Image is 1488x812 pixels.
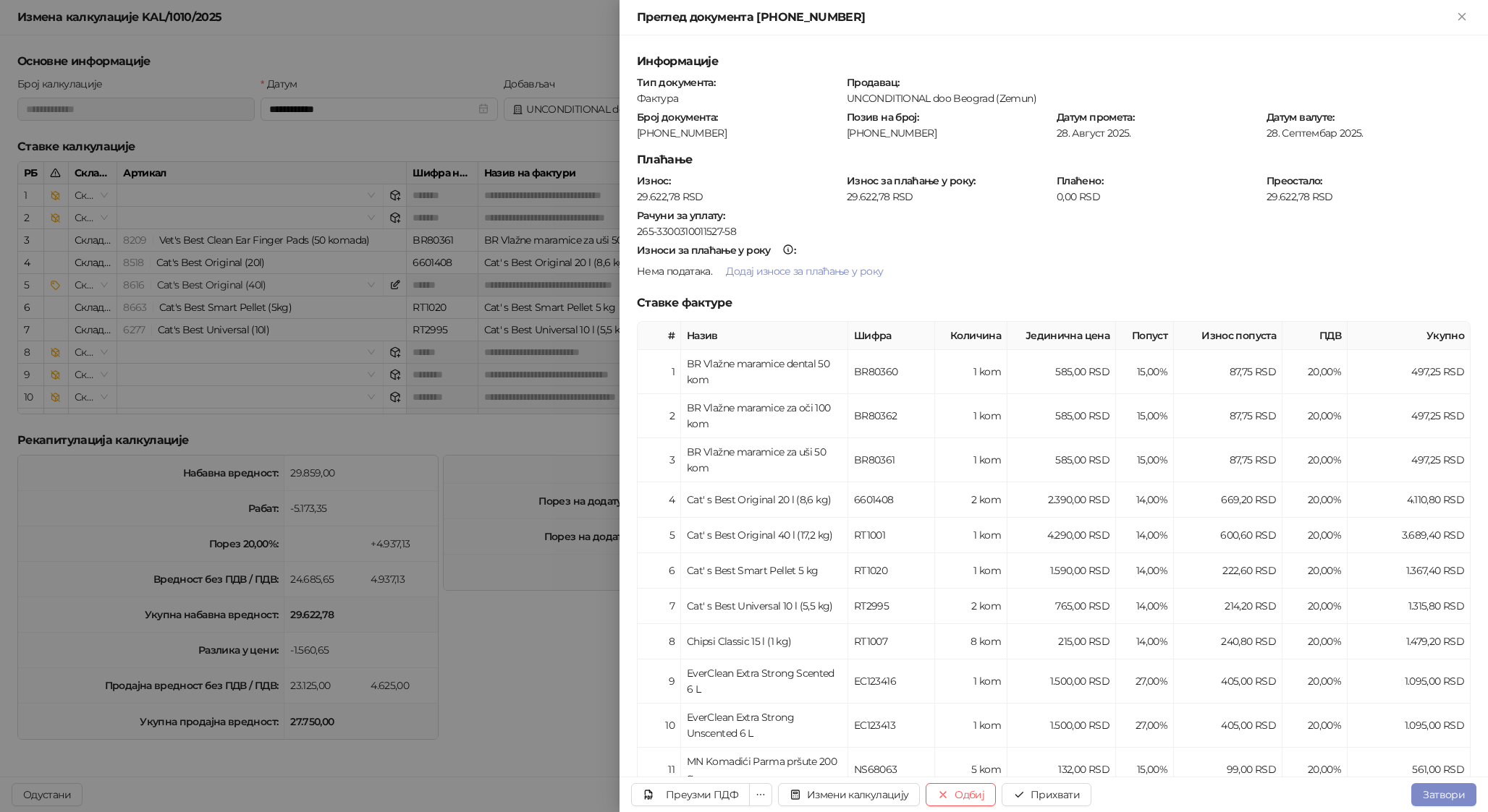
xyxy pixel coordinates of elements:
[687,527,842,543] div: Cat' s Best Original 40 l (17,2 kg)
[935,394,1007,438] td: 1 kom
[847,111,918,124] strong: Позив на број :
[1308,365,1341,378] span: 20,00 %
[1055,127,1262,140] div: 28. Август 2025.
[637,76,715,89] strong: Тип документа :
[848,624,935,659] td: RT1007
[1116,322,1174,350] th: Попуст
[1267,111,1335,124] strong: Датум валуте :
[1174,350,1282,394] td: 87,75 RSD
[1116,624,1174,659] td: 14,00%
[848,322,935,350] th: Шифра
[935,659,1007,704] td: 1 kom
[1007,659,1116,704] td: 1.500,00 RSD
[1348,438,1471,482] td: 497,25 RSD
[848,518,935,553] td: RT1001
[638,518,681,553] td: 5
[1057,174,1103,187] strong: Плаћено :
[1174,518,1282,553] td: 600,60 RSD
[1055,190,1262,203] div: 0,00 RSD
[1007,518,1116,553] td: 4.290,00 RSD
[687,665,842,697] div: EverClean Extra Strong Scented 6 L
[1308,675,1341,688] span: 20,00 %
[1265,190,1472,203] div: 29.622,78 RSD
[687,633,842,649] div: Chipsi Classic 15 l (1 kg)
[1007,438,1116,482] td: 585,00 RSD
[637,174,670,187] strong: Износ :
[637,111,717,124] strong: Број документа :
[1308,599,1341,612] span: 20,00 %
[935,748,1007,792] td: 5 kom
[1308,763,1341,776] span: 20,00 %
[1007,394,1116,438] td: 585,00 RSD
[1348,553,1471,589] td: 1.367,40 RSD
[666,788,738,801] div: Преузми ПДФ
[935,438,1007,482] td: 1 kom
[1116,553,1174,589] td: 14,00%
[1116,350,1174,394] td: 15,00%
[637,265,711,278] span: Нема података
[935,482,1007,518] td: 2 kom
[687,444,842,476] div: BR Vlažne maramice za uši 50 kom
[635,127,842,140] div: [PHONE_NUMBER]
[1308,529,1341,542] span: 20,00 %
[1348,394,1471,438] td: 497,25 RSD
[1007,322,1116,350] th: Јединична цена
[635,190,842,203] div: 29.622,78 RSD
[845,190,1052,203] div: 29.622,78 RSD
[638,394,681,438] td: 2
[1174,482,1282,518] td: 669,20 RSD
[848,482,935,518] td: 6601408
[1348,350,1471,394] td: 497,25 RSD
[848,748,935,792] td: NS68063
[1174,553,1282,589] td: 222,60 RSD
[1174,624,1282,659] td: 240,80 RSD
[638,482,681,518] td: 4
[1116,748,1174,792] td: 15,00%
[1348,482,1471,518] td: 4.110,80 RSD
[1282,322,1348,350] th: ПДВ
[846,127,1050,140] div: [PHONE_NUMBER]
[1174,322,1282,350] th: Износ попуста
[1007,624,1116,659] td: 215,00 RSD
[687,709,842,741] div: EverClean Extra Strong Unscented 6 L
[638,322,681,350] th: #
[1007,482,1116,518] td: 2.390,00 RSD
[637,9,1453,26] div: Преглед документа [PHONE_NUMBER]
[637,294,1471,312] h5: Ставке фактуре
[848,589,935,624] td: RT2995
[848,704,935,748] td: EC123413
[1007,553,1116,589] td: 1.590,00 RSD
[681,322,848,350] th: Назив
[1174,438,1282,482] td: 87,75 RSD
[1116,438,1174,482] td: 15,00%
[638,589,681,624] td: 7
[635,260,1472,283] div: .
[631,783,750,806] a: Преузми ПДФ
[1348,589,1471,624] td: 1.315,80 RSD
[1348,748,1471,792] td: 561,00 RSD
[1116,704,1174,748] td: 27,00%
[1057,111,1134,124] strong: Датум промета :
[848,350,935,394] td: BR80360
[638,659,681,704] td: 9
[1308,719,1341,732] span: 20,00 %
[1174,589,1282,624] td: 214,20 RSD
[1007,350,1116,394] td: 585,00 RSD
[1411,783,1476,806] button: Затвори
[637,245,771,255] div: Износи за плаћање у року
[1116,589,1174,624] td: 14,00%
[1116,518,1174,553] td: 14,00%
[637,53,1471,70] h5: Информације
[638,553,681,589] td: 6
[687,356,842,388] div: BR Vlažne maramice dental 50 kom
[935,553,1007,589] td: 1 kom
[778,783,920,806] button: Измени калкулацију
[687,598,842,614] div: Cat' s Best Universal 10 l (5,5 kg)
[935,350,1007,394] td: 1 kom
[1007,589,1116,624] td: 765,00 RSD
[687,492,842,508] div: Cat' s Best Original 20 l (8,6 kg)
[1348,704,1471,748] td: 1.095,00 RSD
[1007,704,1116,748] td: 1.500,00 RSD
[1116,659,1174,704] td: 27,00%
[638,704,681,748] td: 10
